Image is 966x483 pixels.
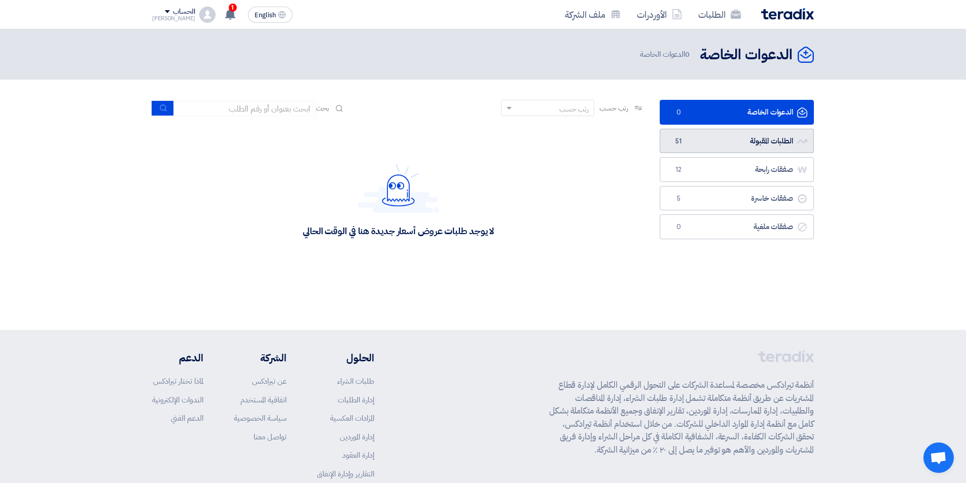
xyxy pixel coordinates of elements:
[640,49,692,60] span: الدعوات الخاصة
[761,8,814,20] img: Teradix logo
[559,104,589,115] div: رتب حسب
[660,214,814,239] a: صفقات ملغية0
[171,413,203,424] a: الدعم الفني
[317,350,374,365] li: الحلول
[923,442,954,473] div: Open chat
[152,394,203,405] a: الندوات الإلكترونية
[248,7,293,23] button: English
[316,103,329,114] span: بحث
[317,468,374,479] a: التقارير وإدارة الإنفاق
[337,376,374,387] a: طلبات الشراء
[229,4,237,12] span: 1
[342,450,374,461] a: إدارة العقود
[152,350,203,365] li: الدعم
[557,3,629,26] a: ملف الشركة
[252,376,287,387] a: عن تيرادكس
[672,107,685,118] span: 0
[660,129,814,154] a: الطلبات المقبولة51
[660,100,814,125] a: الدعوات الخاصة0
[234,350,287,365] li: الشركة
[672,222,685,232] span: 0
[340,431,374,442] a: إدارة الموردين
[672,136,685,146] span: 51
[240,394,287,405] a: اتفاقية المستخدم
[549,379,814,456] p: أنظمة تيرادكس مخصصة لمساعدة الشركات على التحول الرقمي الكامل لإدارة قطاع المشتريات عن طريق أنظمة ...
[153,376,203,387] a: لماذا تختار تيرادكس
[330,413,374,424] a: المزادات العكسية
[690,3,749,26] a: الطلبات
[173,8,195,16] div: الحساب
[255,12,276,19] span: English
[599,103,628,114] span: رتب حسب
[254,431,287,442] a: تواصل معنا
[338,394,374,405] a: إدارة الطلبات
[685,49,690,60] span: 0
[152,16,195,21] div: [PERSON_NAME]
[199,7,216,23] img: profile_test.png
[660,186,814,211] a: صفقات خاسرة5
[672,194,685,204] span: 5
[358,164,439,213] img: Hello
[672,165,685,175] span: 12
[700,45,793,65] h2: الدعوات الخاصة
[660,157,814,182] a: صفقات رابحة12
[303,225,494,237] div: لا يوجد طلبات عروض أسعار جديدة هنا في الوقت الحالي
[174,101,316,116] input: ابحث بعنوان أو رقم الطلب
[629,3,690,26] a: الأوردرات
[234,413,287,424] a: سياسة الخصوصية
